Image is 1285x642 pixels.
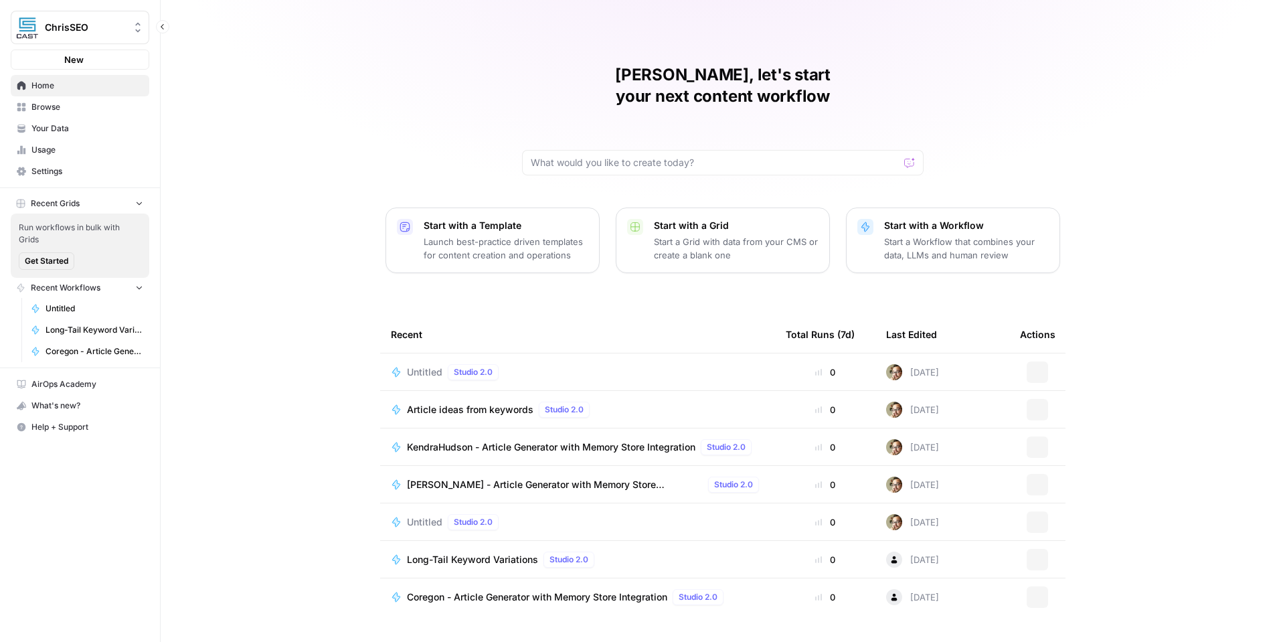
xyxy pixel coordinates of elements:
[11,395,149,416] button: What's new?
[11,96,149,118] a: Browse
[886,477,902,493] img: dgvnr7e784zoarby4zq8eivda5uh
[886,552,939,568] div: [DATE]
[886,364,902,380] img: dgvnr7e784zoarby4zq8eivda5uh
[31,421,143,433] span: Help + Support
[11,416,149,438] button: Help + Support
[886,439,902,455] img: dgvnr7e784zoarby4zq8eivda5uh
[654,219,819,232] p: Start with a Grid
[11,11,149,44] button: Workspace: ChrisSEO
[786,440,865,454] div: 0
[45,21,126,34] span: ChrisSEO
[11,118,149,139] a: Your Data
[886,514,939,530] div: [DATE]
[407,366,442,379] span: Untitled
[886,439,939,455] div: [DATE]
[846,208,1060,273] button: Start with a WorkflowStart a Workflow that combines your data, LLMs and human review
[786,515,865,529] div: 0
[11,396,149,416] div: What's new?
[19,252,74,270] button: Get Started
[886,364,939,380] div: [DATE]
[11,50,149,70] button: New
[46,303,143,315] span: Untitled
[549,554,588,566] span: Studio 2.0
[407,478,703,491] span: [PERSON_NAME] - Article Generator with Memory Store Integration
[454,516,493,528] span: Studio 2.0
[11,278,149,298] button: Recent Workflows
[25,319,149,341] a: Long-Tail Keyword Variations
[11,75,149,96] a: Home
[407,403,533,416] span: Article ideas from keywords
[11,139,149,161] a: Usage
[25,255,68,267] span: Get Started
[391,402,764,418] a: Article ideas from keywordsStudio 2.0
[654,235,819,262] p: Start a Grid with data from your CMS or create a blank one
[391,552,764,568] a: Long-Tail Keyword VariationsStudio 2.0
[786,590,865,604] div: 0
[884,235,1049,262] p: Start a Workflow that combines your data, LLMs and human review
[424,219,588,232] p: Start with a Template
[31,197,80,210] span: Recent Grids
[11,374,149,395] a: AirOps Academy
[46,324,143,336] span: Long-Tail Keyword Variations
[31,165,143,177] span: Settings
[391,439,764,455] a: KendraHudson - Article Generator with Memory Store IntegrationStudio 2.0
[31,101,143,113] span: Browse
[31,282,100,294] span: Recent Workflows
[25,341,149,362] a: Coregon - Article Generator with Memory Store Integration
[786,478,865,491] div: 0
[522,64,924,107] h1: [PERSON_NAME], let's start your next content workflow
[391,514,764,530] a: UntitledStudio 2.0
[46,345,143,357] span: Coregon - Article Generator with Memory Store Integration
[886,477,939,493] div: [DATE]
[424,235,588,262] p: Launch best-practice driven templates for content creation and operations
[886,514,902,530] img: dgvnr7e784zoarby4zq8eivda5uh
[11,161,149,182] a: Settings
[407,515,442,529] span: Untitled
[31,144,143,156] span: Usage
[15,15,39,39] img: ChrisSEO Logo
[391,477,764,493] a: [PERSON_NAME] - Article Generator with Memory Store IntegrationStudio 2.0
[31,123,143,135] span: Your Data
[886,589,939,605] div: [DATE]
[707,441,746,453] span: Studio 2.0
[407,553,538,566] span: Long-Tail Keyword Variations
[391,589,764,605] a: Coregon - Article Generator with Memory Store IntegrationStudio 2.0
[786,403,865,416] div: 0
[886,402,902,418] img: dgvnr7e784zoarby4zq8eivda5uh
[391,364,764,380] a: UntitledStudio 2.0
[385,208,600,273] button: Start with a TemplateLaunch best-practice driven templates for content creation and operations
[407,590,667,604] span: Coregon - Article Generator with Memory Store Integration
[31,80,143,92] span: Home
[31,378,143,390] span: AirOps Academy
[531,156,899,169] input: What would you like to create today?
[886,402,939,418] div: [DATE]
[886,316,937,353] div: Last Edited
[884,219,1049,232] p: Start with a Workflow
[391,316,764,353] div: Recent
[454,366,493,378] span: Studio 2.0
[679,591,717,603] span: Studio 2.0
[407,440,695,454] span: KendraHudson - Article Generator with Memory Store Integration
[11,193,149,214] button: Recent Grids
[786,553,865,566] div: 0
[616,208,830,273] button: Start with a GridStart a Grid with data from your CMS or create a blank one
[25,298,149,319] a: Untitled
[19,222,141,246] span: Run workflows in bulk with Grids
[1020,316,1055,353] div: Actions
[786,366,865,379] div: 0
[545,404,584,416] span: Studio 2.0
[786,316,855,353] div: Total Runs (7d)
[714,479,753,491] span: Studio 2.0
[64,53,84,66] span: New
